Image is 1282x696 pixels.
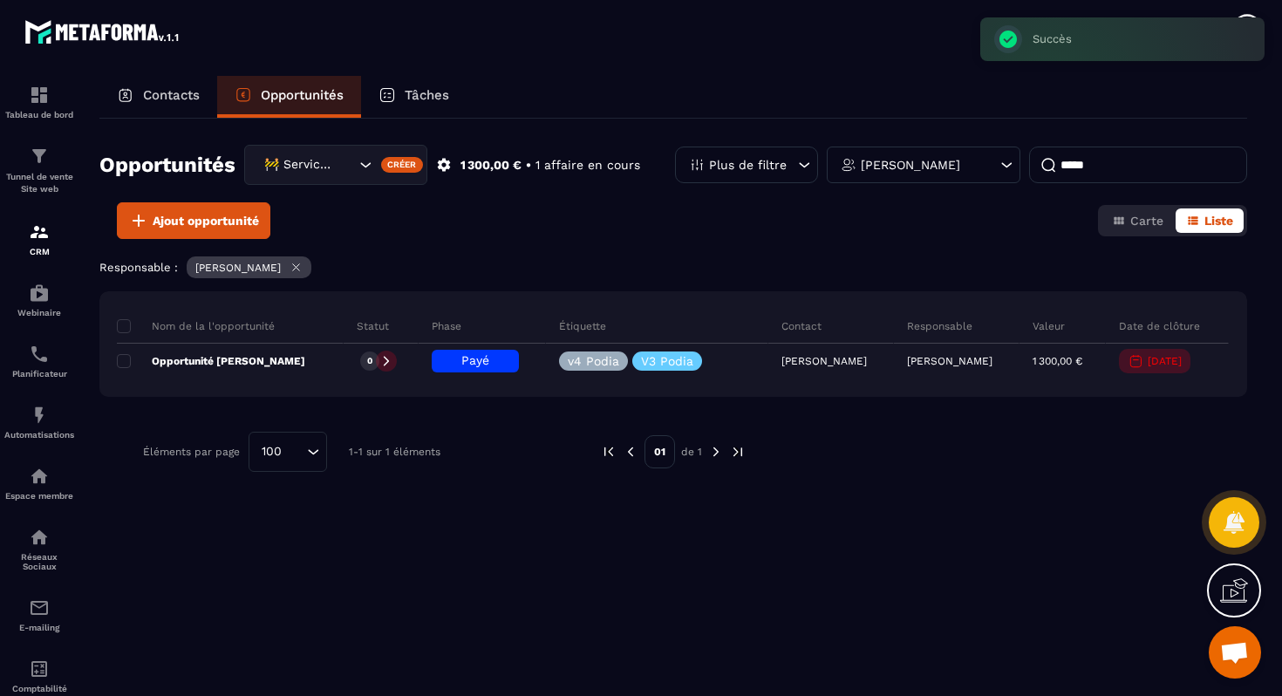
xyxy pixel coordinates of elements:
[261,87,344,103] p: Opportunités
[1033,355,1082,367] p: 1 300,00 €
[4,552,74,571] p: Réseaux Sociaux
[117,319,275,333] p: Nom de la l'opportunité
[709,159,787,171] p: Plus de filtre
[1119,319,1200,333] p: Date de clôture
[357,319,389,333] p: Statut
[559,319,606,333] p: Étiquette
[143,446,240,458] p: Éléments par page
[24,16,181,47] img: logo
[4,331,74,392] a: schedulerschedulerPlanificateur
[29,222,50,242] img: formation
[29,466,50,487] img: automations
[1101,208,1174,233] button: Carte
[4,110,74,119] p: Tableau de bord
[4,623,74,632] p: E-mailing
[29,527,50,548] img: social-network
[29,658,50,679] img: accountant
[288,442,303,461] input: Search for option
[535,157,640,174] p: 1 affaire en cours
[29,597,50,618] img: email
[1033,319,1065,333] p: Valeur
[361,76,467,118] a: Tâches
[907,355,992,367] p: [PERSON_NAME]
[367,355,372,367] p: 0
[4,684,74,693] p: Comptabilité
[99,76,217,118] a: Contacts
[1204,214,1233,228] span: Liste
[99,147,235,182] h2: Opportunités
[244,145,427,185] div: Search for option
[256,442,288,461] span: 100
[568,355,619,367] p: v4 Podia
[117,354,305,368] p: Opportunité [PERSON_NAME]
[4,392,74,453] a: automationsautomationsAutomatisations
[681,445,702,459] p: de 1
[260,155,338,174] span: 🚧 Service Client
[461,353,489,367] span: Payé
[4,308,74,317] p: Webinaire
[601,444,617,460] img: prev
[526,157,531,174] p: •
[4,171,74,195] p: Tunnel de vente Site web
[349,446,440,458] p: 1-1 sur 1 éléments
[249,432,327,472] div: Search for option
[29,405,50,426] img: automations
[781,319,822,333] p: Contact
[1209,626,1261,679] div: Ouvrir le chat
[381,157,424,173] div: Créer
[623,444,638,460] img: prev
[4,208,74,270] a: formationformationCRM
[99,261,178,274] p: Responsable :
[4,430,74,440] p: Automatisations
[117,202,270,239] button: Ajout opportunité
[641,355,693,367] p: V3 Podia
[4,369,74,379] p: Planificateur
[4,270,74,331] a: automationsautomationsWebinaire
[1130,214,1163,228] span: Carte
[4,491,74,501] p: Espace membre
[29,283,50,304] img: automations
[217,76,361,118] a: Opportunités
[29,344,50,365] img: scheduler
[153,212,259,229] span: Ajout opportunité
[730,444,746,460] img: next
[338,155,355,174] input: Search for option
[4,584,74,645] a: emailemailE-mailing
[907,319,972,333] p: Responsable
[460,157,522,174] p: 1 300,00 €
[4,247,74,256] p: CRM
[143,87,200,103] p: Contacts
[4,72,74,133] a: formationformationTableau de bord
[29,146,50,167] img: formation
[432,319,461,333] p: Phase
[405,87,449,103] p: Tâches
[4,453,74,514] a: automationsautomationsEspace membre
[861,159,960,171] p: [PERSON_NAME]
[4,514,74,584] a: social-networksocial-networkRéseaux Sociaux
[29,85,50,106] img: formation
[4,133,74,208] a: formationformationTunnel de vente Site web
[1148,355,1182,367] p: [DATE]
[195,262,281,274] p: [PERSON_NAME]
[1176,208,1244,233] button: Liste
[644,435,675,468] p: 01
[708,444,724,460] img: next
